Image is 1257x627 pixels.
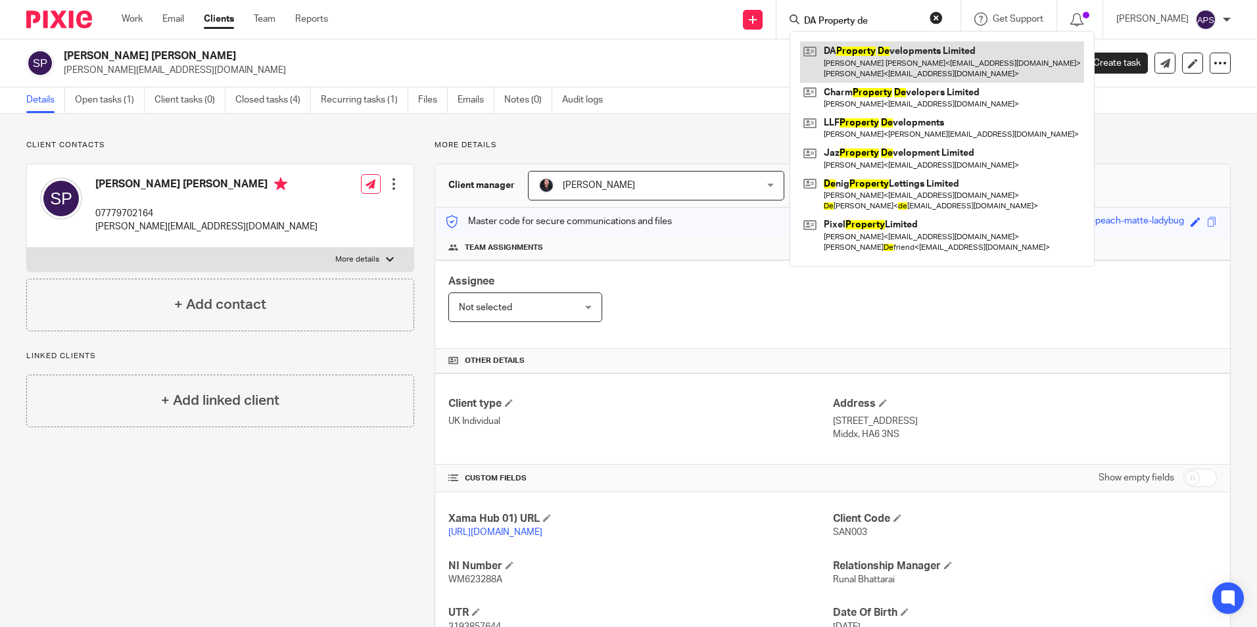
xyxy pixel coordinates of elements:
[162,12,184,26] a: Email
[448,397,832,411] h4: Client type
[833,415,1217,428] p: [STREET_ADDRESS]
[458,87,494,113] a: Emails
[295,12,328,26] a: Reports
[64,64,1052,77] p: [PERSON_NAME][EMAIL_ADDRESS][DOMAIN_NAME]
[448,276,494,287] span: Assignee
[254,12,275,26] a: Team
[993,14,1043,24] span: Get Support
[833,606,1217,620] h4: Date Of Birth
[448,512,832,526] h4: Xama Hub 01) URL
[1072,53,1148,74] a: Create task
[448,473,832,484] h4: CUSTOM FIELDS
[95,220,318,233] p: [PERSON_NAME][EMAIL_ADDRESS][DOMAIN_NAME]
[448,528,542,537] a: [URL][DOMAIN_NAME]
[445,215,672,228] p: Master code for secure communications and files
[562,87,613,113] a: Audit logs
[26,140,414,151] p: Client contacts
[465,243,543,253] span: Team assignments
[174,294,266,315] h4: + Add contact
[26,87,65,113] a: Details
[465,356,525,366] span: Other details
[833,397,1217,411] h4: Address
[448,606,832,620] h4: UTR
[833,528,867,537] span: SAN003
[833,512,1217,526] h4: Client Code
[833,428,1217,441] p: Middx, HA6 3NS
[64,49,854,63] h2: [PERSON_NAME] [PERSON_NAME]
[1116,12,1189,26] p: [PERSON_NAME]
[833,575,895,584] span: Runal Bhattarai
[26,11,92,28] img: Pixie
[235,87,311,113] a: Closed tasks (4)
[448,559,832,573] h4: NI Number
[448,575,502,584] span: WM623288A
[154,87,225,113] a: Client tasks (0)
[418,87,448,113] a: Files
[1042,214,1184,229] div: home-made-peach-matte-ladybug
[40,177,82,220] img: svg%3E
[335,254,379,265] p: More details
[274,177,287,191] i: Primary
[321,87,408,113] a: Recurring tasks (1)
[75,87,145,113] a: Open tasks (1)
[448,415,832,428] p: UK Individual
[930,11,943,24] button: Clear
[538,177,554,193] img: MicrosoftTeams-image.jfif
[204,12,234,26] a: Clients
[95,177,318,194] h4: [PERSON_NAME] [PERSON_NAME]
[435,140,1231,151] p: More details
[504,87,552,113] a: Notes (0)
[26,49,54,77] img: svg%3E
[1195,9,1216,30] img: svg%3E
[26,351,414,361] p: Linked clients
[833,559,1217,573] h4: Relationship Manager
[1099,471,1174,484] label: Show empty fields
[161,390,279,411] h4: + Add linked client
[459,303,512,312] span: Not selected
[803,16,921,28] input: Search
[563,181,635,190] span: [PERSON_NAME]
[448,179,515,192] h3: Client manager
[122,12,143,26] a: Work
[95,207,318,220] p: 07779702164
